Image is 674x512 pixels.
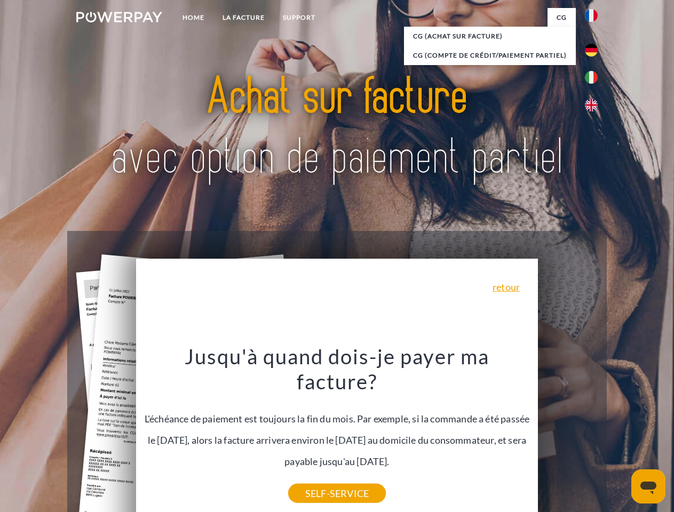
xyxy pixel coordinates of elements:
[76,12,162,22] img: logo-powerpay-white.svg
[404,46,576,65] a: CG (Compte de crédit/paiement partiel)
[102,51,572,204] img: title-powerpay_fr.svg
[585,71,598,84] img: it
[213,8,274,27] a: LA FACTURE
[585,99,598,111] img: en
[631,469,665,503] iframe: Bouton de lancement de la fenêtre de messagerie
[274,8,324,27] a: Support
[288,484,386,503] a: SELF-SERVICE
[142,343,532,493] div: L'échéance de paiement est toujours la fin du mois. Par exemple, si la commande a été passée le [...
[142,343,532,395] h3: Jusqu'à quand dois-je payer ma facture?
[585,9,598,22] img: fr
[548,8,576,27] a: CG
[173,8,213,27] a: Home
[493,282,520,292] a: retour
[404,27,576,46] a: CG (achat sur facture)
[585,44,598,57] img: de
